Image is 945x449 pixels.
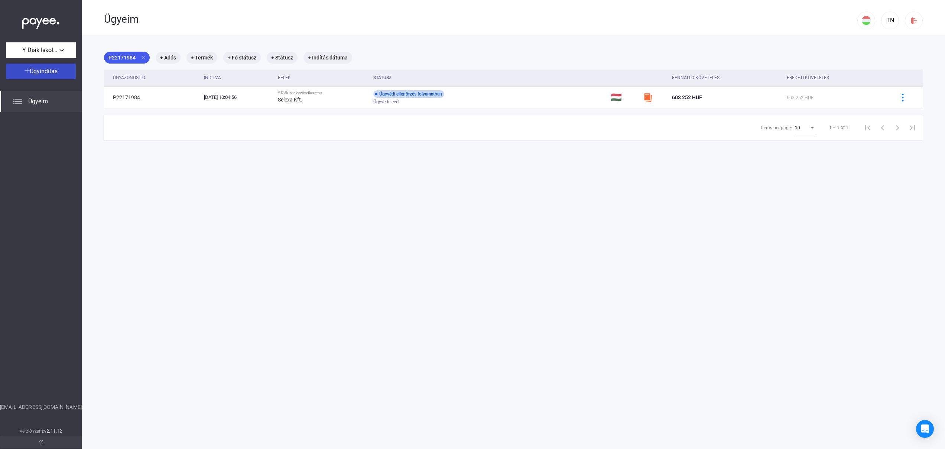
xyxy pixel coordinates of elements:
button: Previous page [875,120,890,135]
img: HU [862,16,871,25]
button: HU [857,12,875,29]
span: Ügyvédi levél [373,97,399,106]
div: Ügyazonosító [113,73,145,82]
button: more-blue [895,90,910,105]
div: Ügyvédi ellenőrzés folyamatban [373,90,444,98]
div: Felek [278,73,368,82]
div: 1 – 1 of 1 [829,123,848,132]
mat-chip: + Termék [186,52,217,64]
img: logout-red [910,17,918,25]
div: Items per page: [761,123,792,132]
button: First page [860,120,875,135]
button: TN [881,12,899,29]
span: 603 252 HUF [672,94,702,100]
td: P22171984 [104,86,201,109]
strong: Selexa Kft. [278,97,302,103]
mat-chip: + Fő státusz [223,52,261,64]
button: Y Diák Iskolaszövetkezet [6,42,76,58]
td: 🇭🇺 [608,86,640,109]
button: Last page [905,120,920,135]
span: Y Diák Iskolaszövetkezet [22,46,59,55]
mat-chip: + Státusz [267,52,298,64]
span: 10 [795,125,800,130]
span: 603 252 HUF [787,95,814,100]
mat-chip: + Adós [156,52,181,64]
img: arrow-double-left-grey.svg [39,440,43,445]
mat-icon: close [140,54,147,61]
button: Next page [890,120,905,135]
div: Eredeti követelés [787,73,886,82]
div: Y Diák Iskolaszövetkezet vs [278,91,368,95]
div: Open Intercom Messenger [916,420,934,438]
img: more-blue [899,94,907,101]
button: Ügyindítás [6,64,76,79]
div: Fennálló követelés [672,73,781,82]
button: logout-red [905,12,923,29]
th: Státusz [370,70,608,86]
div: Eredeti követelés [787,73,829,82]
mat-chip: P22171984 [104,52,150,64]
div: Felek [278,73,291,82]
div: Ügyeim [104,13,857,26]
div: [DATE] 10:04:56 [204,94,272,101]
div: Ügyazonosító [113,73,198,82]
img: white-payee-white-dot.svg [22,14,59,29]
div: Indítva [204,73,272,82]
img: list.svg [13,97,22,106]
mat-select: Items per page: [795,123,816,132]
span: Ügyindítás [30,68,58,75]
img: szamlazzhu-mini [643,93,652,102]
div: TN [884,16,896,25]
strong: v2.11.12 [44,429,62,434]
div: Indítva [204,73,221,82]
div: Fennálló követelés [672,73,720,82]
mat-chip: + Indítás dátuma [303,52,352,64]
span: Ügyeim [28,97,48,106]
img: plus-white.svg [25,68,30,73]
